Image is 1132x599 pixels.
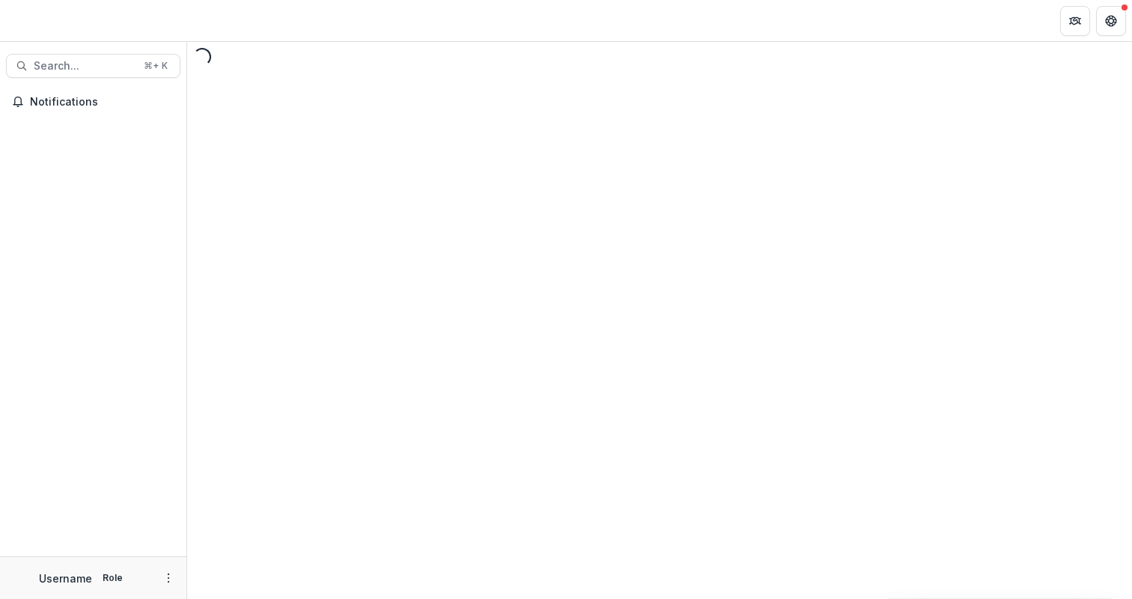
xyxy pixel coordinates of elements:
button: Partners [1060,6,1090,36]
p: Role [98,571,127,585]
span: Notifications [30,96,174,109]
button: More [159,569,177,587]
div: ⌘ + K [141,58,171,74]
p: Username [39,571,92,586]
span: Search... [34,60,135,73]
button: Notifications [6,90,180,114]
button: Get Help [1096,6,1126,36]
button: Search... [6,54,180,78]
